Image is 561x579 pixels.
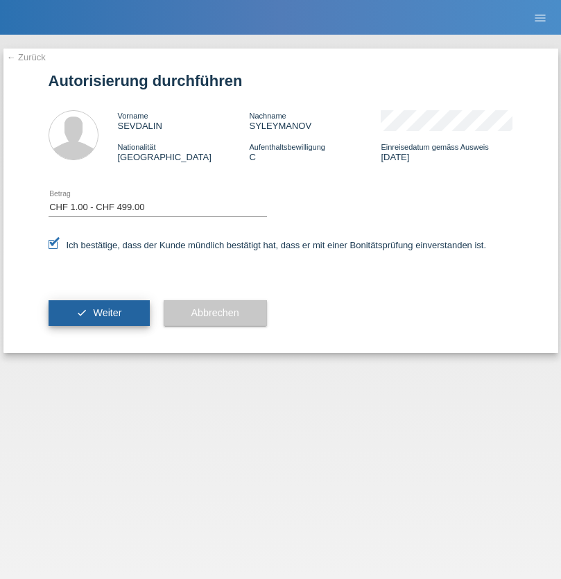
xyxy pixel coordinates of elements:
[49,300,150,327] button: check Weiter
[249,110,381,131] div: SYLEYMANOV
[381,143,488,151] span: Einreisedatum gemäss Ausweis
[49,72,513,89] h1: Autorisierung durchführen
[164,300,267,327] button: Abbrechen
[191,307,239,318] span: Abbrechen
[49,240,487,250] label: Ich bestätige, dass der Kunde mündlich bestätigt hat, dass er mit einer Bonitätsprüfung einversta...
[118,112,148,120] span: Vorname
[381,141,512,162] div: [DATE]
[93,307,121,318] span: Weiter
[249,112,286,120] span: Nachname
[533,11,547,25] i: menu
[7,52,46,62] a: ← Zurück
[249,143,325,151] span: Aufenthaltsbewilligung
[118,141,250,162] div: [GEOGRAPHIC_DATA]
[118,143,156,151] span: Nationalität
[526,13,554,21] a: menu
[76,307,87,318] i: check
[249,141,381,162] div: C
[118,110,250,131] div: SEVDALIN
